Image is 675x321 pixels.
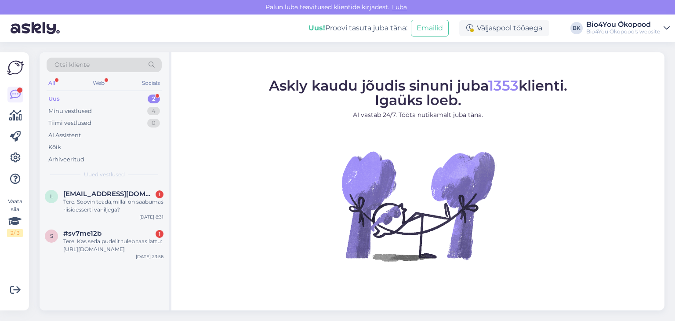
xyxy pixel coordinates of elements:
[50,193,53,200] span: l
[586,21,670,35] a: Bio4You ÖkopoodBio4You Ökopood's website
[586,28,660,35] div: Bio4You Ökopood's website
[84,171,125,179] span: Uued vestlused
[48,119,91,128] div: Tiimi vestlused
[63,190,155,198] span: leelonaaber@gmail.com
[488,77,519,94] span: 1353
[269,110,567,120] p: AI vastab 24/7. Tööta nutikamalt juba täna.
[308,24,325,32] b: Uus!
[586,21,660,28] div: Bio4You Ökopood
[48,143,61,152] div: Kõik
[269,77,567,109] span: Askly kaudu jõudis sinuni juba klienti. Igaüks loeb.
[91,77,106,89] div: Web
[139,214,163,220] div: [DATE] 8:31
[48,131,81,140] div: AI Assistent
[63,237,163,253] div: Tere. Kas seda pudelit tuleb taas lattu: [URL][DOMAIN_NAME]
[47,77,57,89] div: All
[339,127,497,285] img: No Chat active
[48,155,84,164] div: Arhiveeritud
[136,253,163,260] div: [DATE] 23:56
[50,233,53,239] span: s
[459,20,549,36] div: Väljaspool tööaega
[411,20,449,36] button: Emailid
[63,230,102,237] span: #sv7me12b
[140,77,162,89] div: Socials
[54,60,90,69] span: Otsi kliente
[156,230,163,238] div: 1
[570,22,583,34] div: BK
[63,198,163,214] div: Tere. Soovin teada,millal on saabumas riisidesserti vaniljega?
[7,197,23,237] div: Vaata siia
[308,23,407,33] div: Proovi tasuta juba täna:
[389,3,410,11] span: Luba
[48,95,60,103] div: Uus
[147,119,160,128] div: 0
[7,59,24,76] img: Askly Logo
[147,107,160,116] div: 4
[156,190,163,198] div: 1
[7,229,23,237] div: 2 / 3
[148,95,160,103] div: 2
[48,107,92,116] div: Minu vestlused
